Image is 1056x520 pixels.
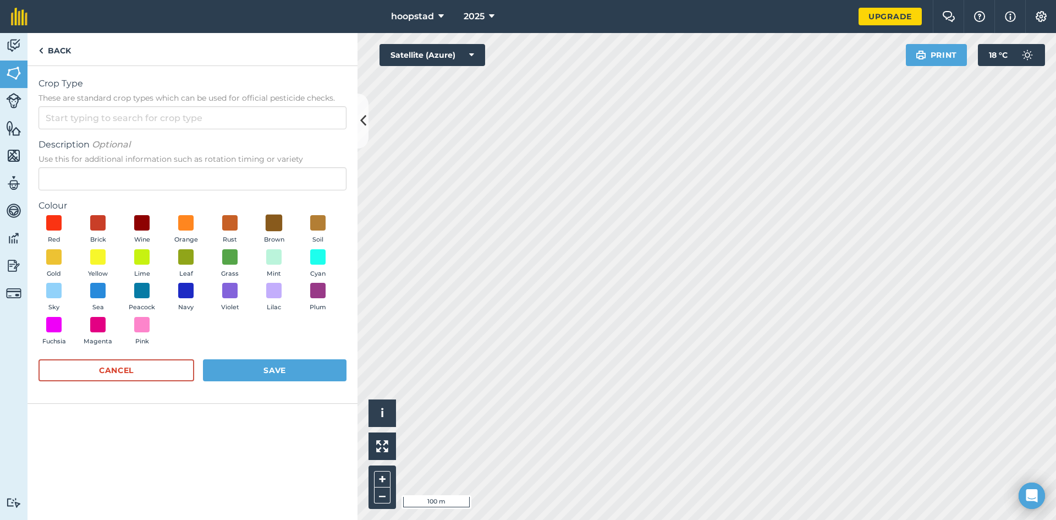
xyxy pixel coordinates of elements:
[381,406,384,420] span: i
[203,359,346,381] button: Save
[1035,11,1048,22] img: A cog icon
[178,303,194,313] span: Navy
[48,235,61,245] span: Red
[1005,10,1016,23] img: svg+xml;base64,PHN2ZyB4bWxucz0iaHR0cDovL3d3dy53My5vcmcvMjAwMC9zdmciIHdpZHRoPSIxNyIgaGVpZ2h0PSIxNy...
[215,249,245,279] button: Grass
[258,283,289,313] button: Lilac
[90,235,106,245] span: Brick
[82,317,113,347] button: Magenta
[134,235,150,245] span: Wine
[127,215,157,245] button: Wine
[267,303,281,313] span: Lilac
[310,303,326,313] span: Plum
[170,283,201,313] button: Navy
[6,497,21,508] img: svg+xml;base64,PD94bWwgdmVyc2lvbj0iMS4wIiBlbmNvZGluZz0idXRmLTgiPz4KPCEtLSBHZW5lcmF0b3I6IEFkb2JlIE...
[127,317,157,347] button: Pink
[6,93,21,108] img: svg+xml;base64,PD94bWwgdmVyc2lvbj0iMS4wIiBlbmNvZGluZz0idXRmLTgiPz4KPCEtLSBHZW5lcmF0b3I6IEFkb2JlIE...
[978,44,1045,66] button: 18 °C
[221,303,239,313] span: Violet
[38,138,346,151] span: Description
[215,215,245,245] button: Rust
[92,303,104,313] span: Sea
[376,440,388,452] img: Four arrows, one pointing top left, one top right, one bottom right and the last bottom left
[258,215,289,245] button: Brown
[38,249,69,279] button: Gold
[11,8,28,25] img: fieldmargin Logo
[302,249,333,279] button: Cyan
[135,337,149,347] span: Pink
[127,249,157,279] button: Lime
[916,48,926,62] img: svg+xml;base64,PHN2ZyB4bWxucz0iaHR0cDovL3d3dy53My5vcmcvMjAwMC9zdmciIHdpZHRoPSIxOSIgaGVpZ2h0PSIyNC...
[38,92,346,103] span: These are standard crop types which can be used for official pesticide checks.
[859,8,922,25] a: Upgrade
[42,337,66,347] span: Fuchsia
[174,235,198,245] span: Orange
[28,33,82,65] a: Back
[267,269,281,279] span: Mint
[127,283,157,313] button: Peacock
[38,44,43,57] img: svg+xml;base64,PHN2ZyB4bWxucz0iaHR0cDovL3d3dy53My5vcmcvMjAwMC9zdmciIHdpZHRoPSI5IiBoZWlnaHQ9IjI0Ii...
[223,235,237,245] span: Rust
[6,286,21,301] img: svg+xml;base64,PD94bWwgdmVyc2lvbj0iMS4wIiBlbmNvZGluZz0idXRmLTgiPz4KPCEtLSBHZW5lcmF0b3I6IEFkb2JlIE...
[973,11,986,22] img: A question mark icon
[391,10,434,23] span: hoopstad
[221,269,239,279] span: Grass
[310,269,326,279] span: Cyan
[464,10,485,23] span: 2025
[38,77,346,90] span: Crop Type
[170,215,201,245] button: Orange
[38,283,69,313] button: Sky
[6,258,21,274] img: svg+xml;base64,PD94bWwgdmVyc2lvbj0iMS4wIiBlbmNvZGluZz0idXRmLTgiPz4KPCEtLSBHZW5lcmF0b3I6IEFkb2JlIE...
[302,215,333,245] button: Soil
[989,44,1008,66] span: 18 ° C
[38,154,346,165] span: Use this for additional information such as rotation timing or variety
[92,139,130,150] em: Optional
[6,65,21,81] img: svg+xml;base64,PHN2ZyB4bWxucz0iaHR0cDovL3d3dy53My5vcmcvMjAwMC9zdmciIHdpZHRoPSI1NiIgaGVpZ2h0PSI2MC...
[84,337,112,347] span: Magenta
[82,249,113,279] button: Yellow
[942,11,955,22] img: Two speech bubbles overlapping with the left bubble in the forefront
[6,147,21,164] img: svg+xml;base64,PHN2ZyB4bWxucz0iaHR0cDovL3d3dy53My5vcmcvMjAwMC9zdmciIHdpZHRoPSI1NiIgaGVpZ2h0PSI2MC...
[6,202,21,219] img: svg+xml;base64,PD94bWwgdmVyc2lvbj0iMS4wIiBlbmNvZGluZz0idXRmLTgiPz4KPCEtLSBHZW5lcmF0b3I6IEFkb2JlIE...
[215,283,245,313] button: Violet
[38,215,69,245] button: Red
[302,283,333,313] button: Plum
[179,269,193,279] span: Leaf
[88,269,108,279] span: Yellow
[38,359,194,381] button: Cancel
[47,269,61,279] span: Gold
[82,215,113,245] button: Brick
[380,44,485,66] button: Satellite (Azure)
[264,235,284,245] span: Brown
[374,488,391,503] button: –
[258,249,289,279] button: Mint
[134,269,150,279] span: Lime
[6,175,21,191] img: svg+xml;base64,PD94bWwgdmVyc2lvbj0iMS4wIiBlbmNvZGluZz0idXRmLTgiPz4KPCEtLSBHZW5lcmF0b3I6IEFkb2JlIE...
[38,199,346,212] label: Colour
[82,283,113,313] button: Sea
[129,303,155,313] span: Peacock
[48,303,59,313] span: Sky
[906,44,967,66] button: Print
[1019,483,1045,509] div: Open Intercom Messenger
[6,230,21,247] img: svg+xml;base64,PD94bWwgdmVyc2lvbj0iMS4wIiBlbmNvZGluZz0idXRmLTgiPz4KPCEtLSBHZW5lcmF0b3I6IEFkb2JlIE...
[6,37,21,54] img: svg+xml;base64,PD94bWwgdmVyc2lvbj0iMS4wIiBlbmNvZGluZz0idXRmLTgiPz4KPCEtLSBHZW5lcmF0b3I6IEFkb2JlIE...
[1016,44,1038,66] img: svg+xml;base64,PD94bWwgdmVyc2lvbj0iMS4wIiBlbmNvZGluZz0idXRmLTgiPz4KPCEtLSBHZW5lcmF0b3I6IEFkb2JlIE...
[369,399,396,427] button: i
[312,235,323,245] span: Soil
[374,471,391,488] button: +
[38,317,69,347] button: Fuchsia
[170,249,201,279] button: Leaf
[6,120,21,136] img: svg+xml;base64,PHN2ZyB4bWxucz0iaHR0cDovL3d3dy53My5vcmcvMjAwMC9zdmciIHdpZHRoPSI1NiIgaGVpZ2h0PSI2MC...
[38,106,346,129] input: Start typing to search for crop type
